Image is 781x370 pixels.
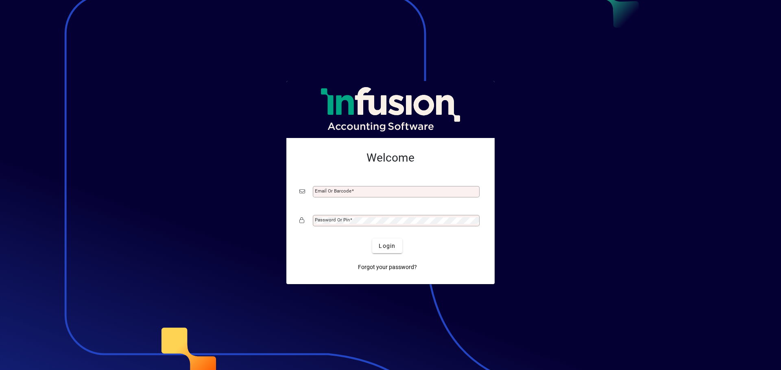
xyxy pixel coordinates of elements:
[315,217,350,223] mat-label: Password or Pin
[355,260,420,274] a: Forgot your password?
[299,151,482,165] h2: Welcome
[372,239,402,253] button: Login
[379,242,395,250] span: Login
[315,188,351,194] mat-label: Email or Barcode
[358,263,417,271] span: Forgot your password?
